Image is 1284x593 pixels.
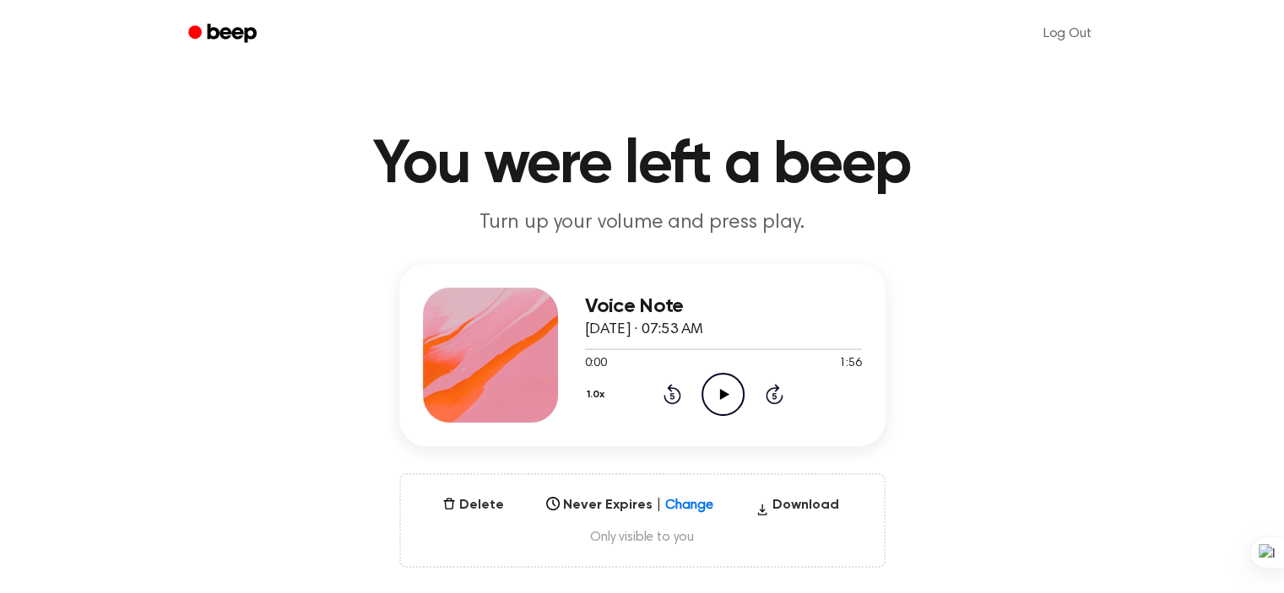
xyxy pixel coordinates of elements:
[585,322,703,337] span: [DATE] · 07:53 AM
[839,355,861,373] span: 1:56
[585,355,607,373] span: 0:00
[421,529,864,546] span: Only visible to you
[318,209,967,237] p: Turn up your volume and press play.
[176,18,272,51] a: Beep
[585,295,862,318] h3: Voice Note
[436,495,511,515] button: Delete
[210,135,1075,196] h1: You were left a beep
[585,380,611,409] button: 1.0x
[749,495,846,522] button: Download
[1027,13,1108,54] a: Log Out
